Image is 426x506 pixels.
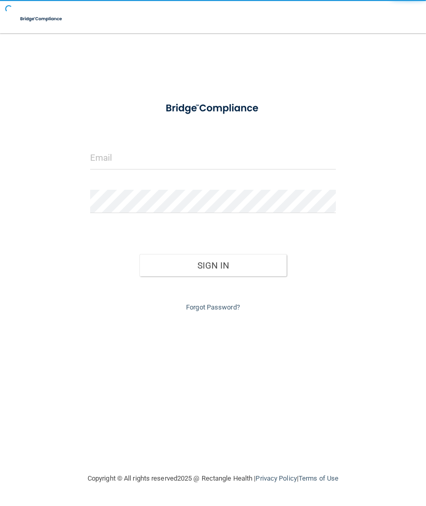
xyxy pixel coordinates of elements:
div: Copyright © All rights reserved 2025 @ Rectangle Health | | [24,462,402,495]
a: Terms of Use [299,474,338,482]
a: Privacy Policy [255,474,296,482]
button: Sign In [139,254,287,277]
a: Forgot Password? [186,303,240,311]
img: bridge_compliance_login_screen.278c3ca4.svg [155,95,271,121]
img: bridge_compliance_login_screen.278c3ca4.svg [16,8,67,30]
input: Email [90,146,336,170]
